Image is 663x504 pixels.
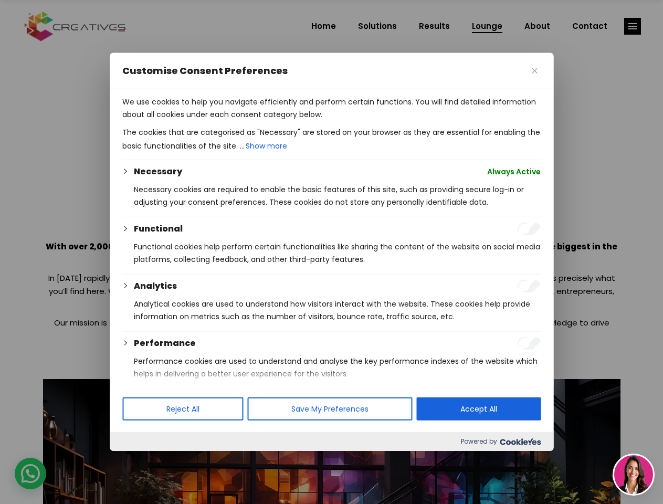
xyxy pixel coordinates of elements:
button: Analytics [134,280,177,292]
div: Customise Consent Preferences [110,53,553,451]
div: Powered by [110,432,553,451]
p: Necessary cookies are required to enable the basic features of this site, such as providing secur... [134,183,541,208]
button: Reject All [122,397,243,421]
button: Necessary [134,165,182,178]
p: Performance cookies are used to understand and analyse the key performance indexes of the website... [134,355,541,380]
p: We use cookies to help you navigate efficiently and perform certain functions. You will find deta... [122,96,541,121]
button: Accept All [416,397,541,421]
p: Analytical cookies are used to understand how visitors interact with the website. These cookies h... [134,298,541,323]
input: Enable Functional [518,223,541,235]
button: Save My Preferences [247,397,412,421]
span: Always Active [487,165,541,178]
img: Cookieyes logo [500,438,541,445]
span: Customise Consent Preferences [122,65,288,77]
img: Close [532,68,537,73]
button: Performance [134,337,196,350]
button: Functional [134,223,183,235]
p: The cookies that are categorised as "Necessary" are stored on your browser as they are essential ... [122,126,541,153]
input: Enable Analytics [518,280,541,292]
button: Show more [245,139,288,153]
button: Close [528,65,541,77]
p: Functional cookies help perform certain functionalities like sharing the content of the website o... [134,240,541,266]
input: Enable Performance [518,337,541,350]
img: agent [614,455,653,494]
